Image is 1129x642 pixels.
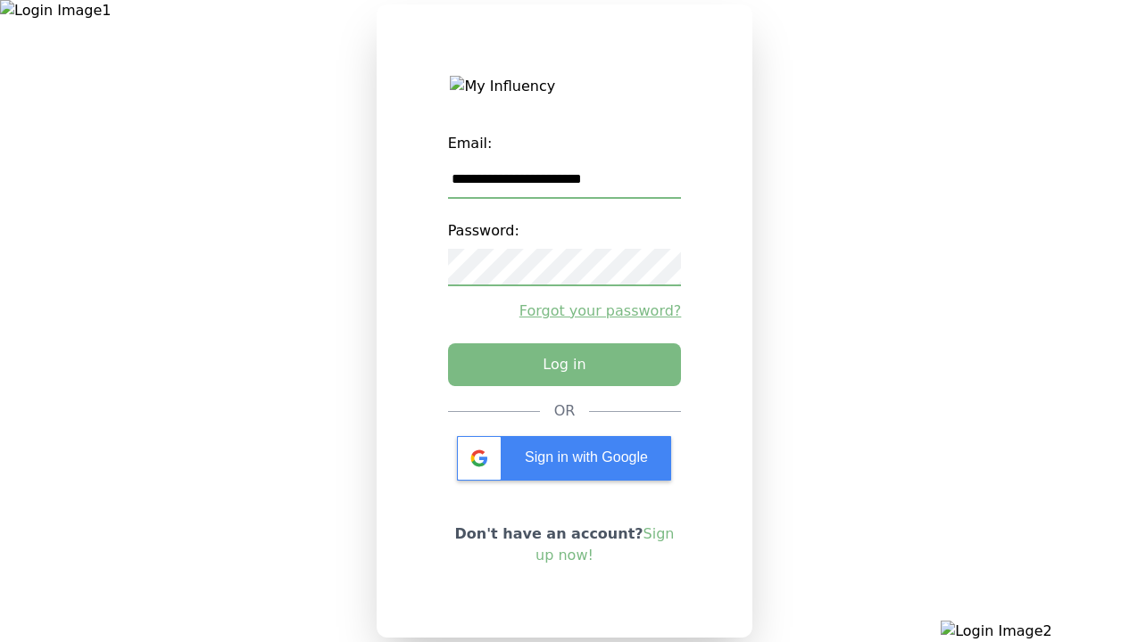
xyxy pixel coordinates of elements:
label: Email: [448,126,682,161]
div: OR [554,400,576,422]
div: Sign in with Google [457,436,671,481]
p: Don't have an account? [448,523,682,566]
img: My Influency [450,76,678,97]
a: Forgot your password? [448,300,682,322]
label: Password: [448,213,682,249]
span: Sign in with Google [525,449,648,465]
img: Login Image2 [941,621,1129,642]
button: Log in [448,343,682,386]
